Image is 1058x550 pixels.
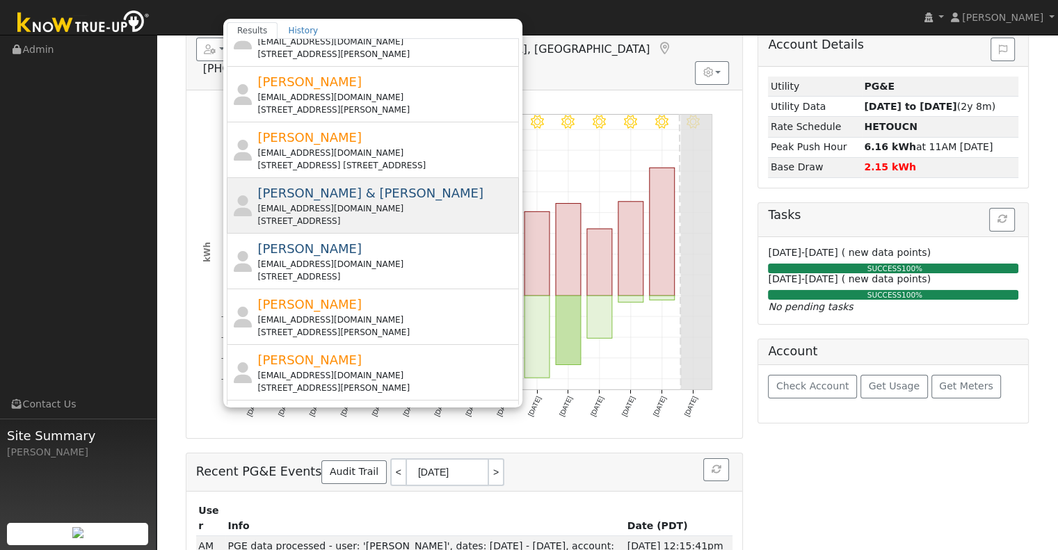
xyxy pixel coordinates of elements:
td: Rate Schedule [768,117,861,137]
button: Get Meters [931,375,1002,398]
a: Map [657,42,672,56]
i: 8/31 - Clear [624,115,637,128]
span: 100% [901,291,922,299]
span: Get Usage [869,380,920,391]
span: Site Summary [7,426,149,445]
div: SUCCESS [764,290,1025,301]
strong: ID: 16178719, authorized: 02/12/25 [864,81,895,92]
text: [DATE] [527,395,543,417]
text: -40 [221,375,232,382]
div: [EMAIL_ADDRESS][DOMAIN_NAME] [257,35,515,48]
i: 9/01 - Clear [655,115,668,128]
button: Issue History [991,38,1015,61]
a: History [278,22,328,39]
strong: [DATE] to [DATE] [864,101,956,112]
rect: onclick="" [524,211,550,296]
span: [DATE]-[DATE] [768,273,837,284]
text: [DATE] [558,395,574,417]
div: [EMAIL_ADDRESS][DOMAIN_NAME] [257,91,515,104]
span: [GEOGRAPHIC_DATA], [GEOGRAPHIC_DATA] [412,42,650,56]
strong: 2.15 kWh [864,161,916,172]
h5: Tasks [768,208,1018,223]
span: 100% [901,264,922,273]
div: [EMAIL_ADDRESS][DOMAIN_NAME] [257,258,515,270]
rect: onclick="" [618,202,643,296]
span: [PERSON_NAME] & [PERSON_NAME] [257,186,483,200]
text: -20 [221,333,232,341]
rect: onclick="" [556,296,581,364]
div: [STREET_ADDRESS][PERSON_NAME] [257,48,515,60]
rect: onclick="" [618,296,643,302]
text: [DATE] [589,395,605,417]
button: Check Account [768,375,857,398]
div: [STREET_ADDRESS] [257,270,515,283]
span: Get Meters [939,380,993,391]
span: [DATE]-[DATE] [768,247,837,258]
span: [PERSON_NAME] [257,241,362,256]
span: (2y 8m) [864,101,995,112]
text: [DATE] [682,395,698,417]
div: [STREET_ADDRESS][PERSON_NAME] [257,382,515,394]
span: [PERSON_NAME] [962,12,1043,23]
h5: Recent PG&E Events [196,458,732,486]
button: Get Usage [860,375,928,398]
td: Utility Data [768,97,861,117]
div: [STREET_ADDRESS] [257,215,515,227]
strong: 6.16 kWh [864,141,916,152]
th: Info [225,501,625,536]
a: Results [227,22,278,39]
td: at 11AM [DATE] [862,137,1019,157]
rect: onclick="" [650,168,675,296]
rect: onclick="" [556,203,581,296]
div: [EMAIL_ADDRESS][DOMAIN_NAME] [257,314,515,326]
rect: onclick="" [524,296,550,378]
div: [STREET_ADDRESS][PERSON_NAME] [257,326,515,339]
img: retrieve [72,527,83,538]
td: Utility [768,76,861,97]
i: 8/30 - Clear [593,115,606,128]
text: kWh [202,242,211,262]
span: [PERSON_NAME] [257,353,362,367]
img: Know True-Up [10,8,157,39]
div: [PERSON_NAME] [7,445,149,460]
rect: onclick="" [650,296,675,300]
th: Date (PDT) [625,501,732,536]
span: ( new data points) [842,273,931,284]
h5: Account [768,344,817,358]
text: -10 [221,312,232,320]
span: ( new data points) [842,247,931,258]
button: Refresh [989,208,1015,232]
div: [EMAIL_ADDRESS][DOMAIN_NAME] [257,147,515,159]
div: [EMAIL_ADDRESS][DOMAIN_NAME] [257,369,515,382]
a: > [489,458,504,486]
i: No pending tasks [768,301,853,312]
a: Audit Trail [321,460,386,484]
span: [PERSON_NAME] [257,297,362,312]
rect: onclick="" [587,296,612,338]
i: 8/28 - Clear [530,115,543,128]
strong: N [864,121,917,132]
span: Check Account [776,380,849,391]
span: [PHONE_NUMBER] [203,62,304,75]
td: Peak Push Hour [768,137,861,157]
i: 8/29 - Clear [561,115,575,128]
rect: onclick="" [587,229,612,296]
div: SUCCESS [764,264,1025,275]
text: -30 [221,354,232,362]
div: [STREET_ADDRESS][PERSON_NAME] [257,104,515,116]
div: [STREET_ADDRESS] [STREET_ADDRESS] [257,159,515,172]
td: Base Draw [768,157,861,177]
text: [DATE] [620,395,636,417]
div: [EMAIL_ADDRESS][DOMAIN_NAME] [257,202,515,215]
h5: Account Details [768,38,1018,52]
th: User [196,501,225,536]
span: [PERSON_NAME] [257,130,362,145]
span: [PERSON_NAME] [257,74,362,89]
a: < [390,458,406,486]
text: [DATE] [651,395,667,417]
button: Refresh [703,458,729,482]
